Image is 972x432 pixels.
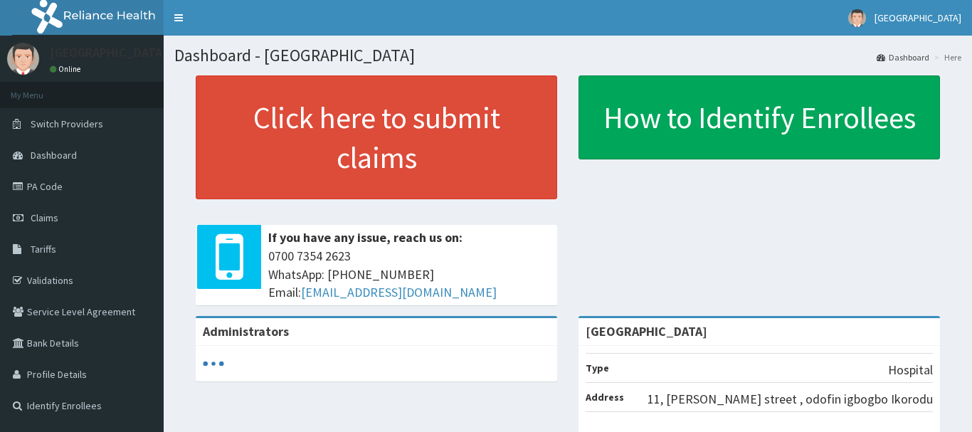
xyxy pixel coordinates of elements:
[203,323,289,339] b: Administrators
[888,361,933,379] p: Hospital
[875,11,961,24] span: [GEOGRAPHIC_DATA]
[579,75,940,159] a: How to Identify Enrollees
[31,117,103,130] span: Switch Providers
[268,247,550,302] span: 0700 7354 2623 WhatsApp: [PHONE_NUMBER] Email:
[196,75,557,199] a: Click here to submit claims
[174,46,961,65] h1: Dashboard - [GEOGRAPHIC_DATA]
[31,211,58,224] span: Claims
[648,390,933,409] p: 11, [PERSON_NAME] street , odofin igbogbo Ikorodu
[31,149,77,162] span: Dashboard
[877,51,929,63] a: Dashboard
[586,323,707,339] strong: [GEOGRAPHIC_DATA]
[586,362,609,374] b: Type
[31,243,56,255] span: Tariffs
[7,43,39,75] img: User Image
[586,391,624,404] b: Address
[50,64,84,74] a: Online
[268,229,463,246] b: If you have any issue, reach us on:
[301,284,497,300] a: [EMAIL_ADDRESS][DOMAIN_NAME]
[848,9,866,27] img: User Image
[203,353,224,374] svg: audio-loading
[931,51,961,63] li: Here
[50,46,167,59] p: [GEOGRAPHIC_DATA]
